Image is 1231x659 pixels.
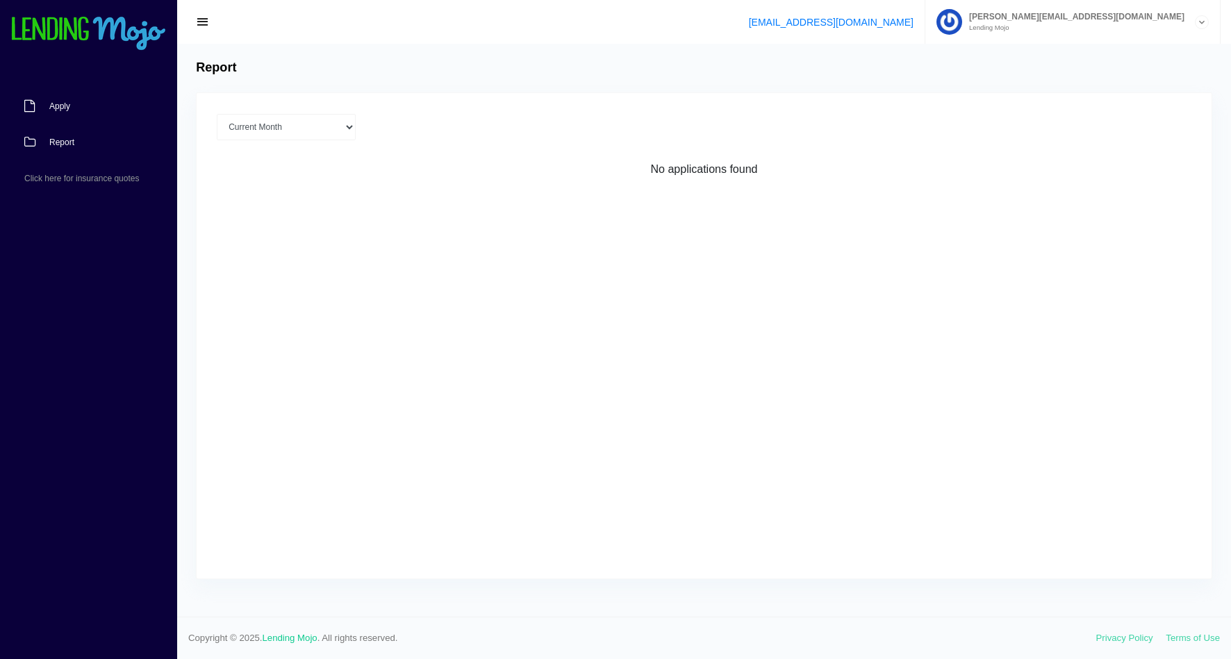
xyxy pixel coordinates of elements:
[1166,633,1220,643] a: Terms of Use
[49,138,74,147] span: Report
[962,12,1184,21] span: [PERSON_NAME][EMAIL_ADDRESS][DOMAIN_NAME]
[24,174,139,183] span: Click here for insurance quotes
[188,631,1096,645] span: Copyright © 2025. . All rights reserved.
[749,17,914,28] a: [EMAIL_ADDRESS][DOMAIN_NAME]
[49,102,70,110] span: Apply
[1096,633,1153,643] a: Privacy Policy
[936,9,962,35] img: Profile image
[10,17,167,51] img: logo-small.png
[217,161,1191,178] div: No applications found
[196,60,236,76] h4: Report
[962,24,1184,31] small: Lending Mojo
[263,633,317,643] a: Lending Mojo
